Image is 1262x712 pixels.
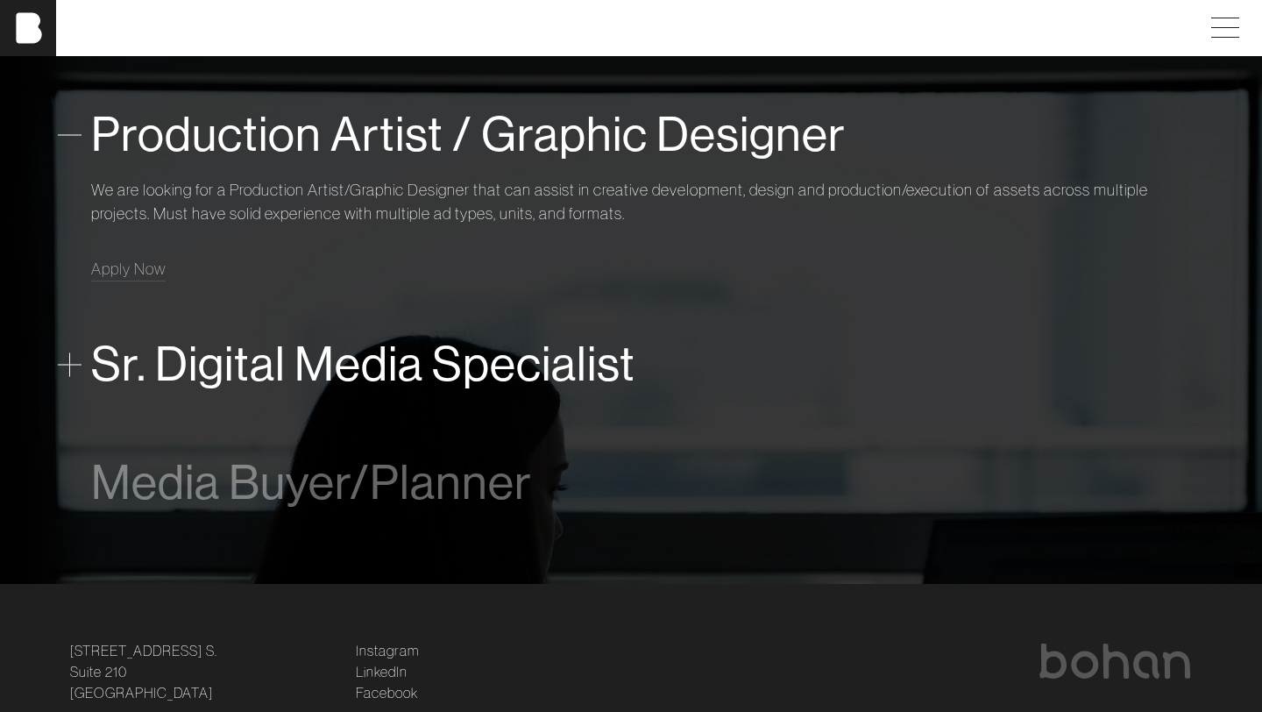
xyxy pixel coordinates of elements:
[91,257,166,281] a: Apply Now
[356,640,419,661] a: Instagram
[91,178,1171,225] p: We are looking for a Production Artist/Graphic Designer that can assist in creative development, ...
[91,259,166,279] span: Apply Now
[1038,644,1192,679] img: bohan logo
[91,456,532,509] span: Media Buyer/Planner
[356,682,418,703] a: Facebook
[91,338,635,391] span: Sr. Digital Media Specialist
[70,640,217,703] a: [STREET_ADDRESS] S.Suite 210[GEOGRAPHIC_DATA]
[356,661,408,682] a: LinkedIn
[91,108,846,161] span: Production Artist / Graphic Designer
